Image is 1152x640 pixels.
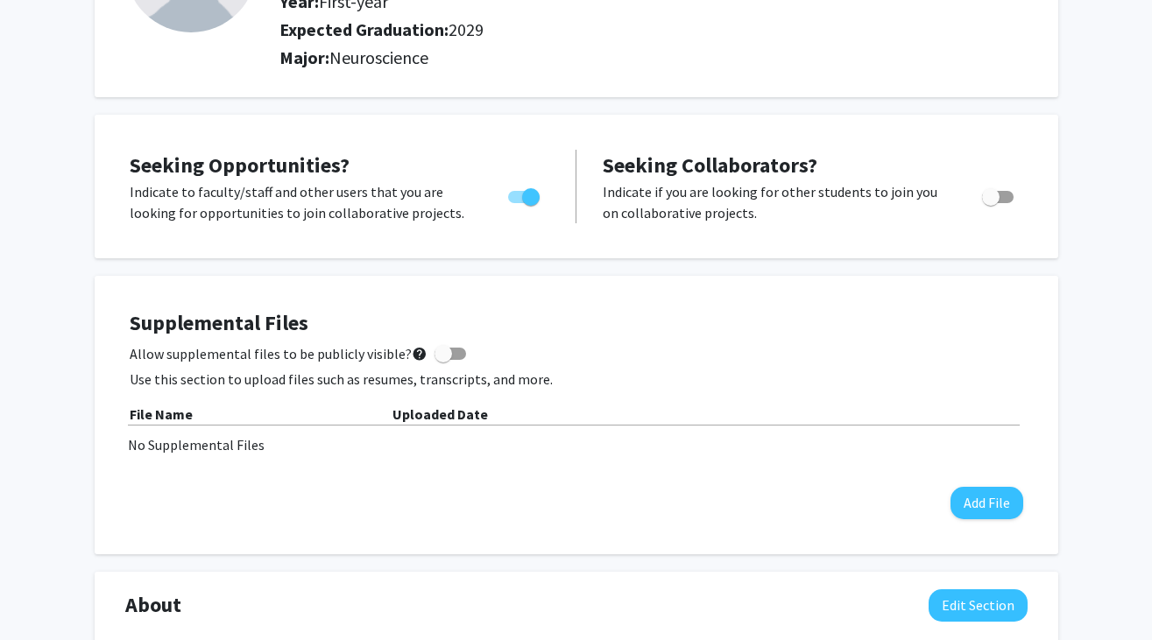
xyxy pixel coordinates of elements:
[929,589,1028,622] button: Edit About
[329,46,428,68] span: Neuroscience
[13,561,74,627] iframe: Chat
[128,434,1025,455] div: No Supplemental Files
[603,181,949,223] p: Indicate if you are looking for other students to join you on collaborative projects.
[951,487,1023,519] button: Add File
[130,181,475,223] p: Indicate to faculty/staff and other users that you are looking for opportunities to join collabor...
[975,181,1023,207] div: Toggle
[279,47,1027,68] h2: Major:
[392,405,488,423] b: Uploaded Date
[130,343,428,364] span: Allow supplemental files to be publicly visible?
[603,151,817,179] span: Seeking Collaborators?
[125,589,181,621] span: About
[412,343,428,364] mat-icon: help
[130,405,193,423] b: File Name
[501,181,549,207] div: Toggle
[279,19,929,40] h2: Expected Graduation:
[130,369,1023,390] p: Use this section to upload files such as resumes, transcripts, and more.
[130,311,1023,336] h4: Supplemental Files
[130,151,350,179] span: Seeking Opportunities?
[449,18,484,40] span: 2029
